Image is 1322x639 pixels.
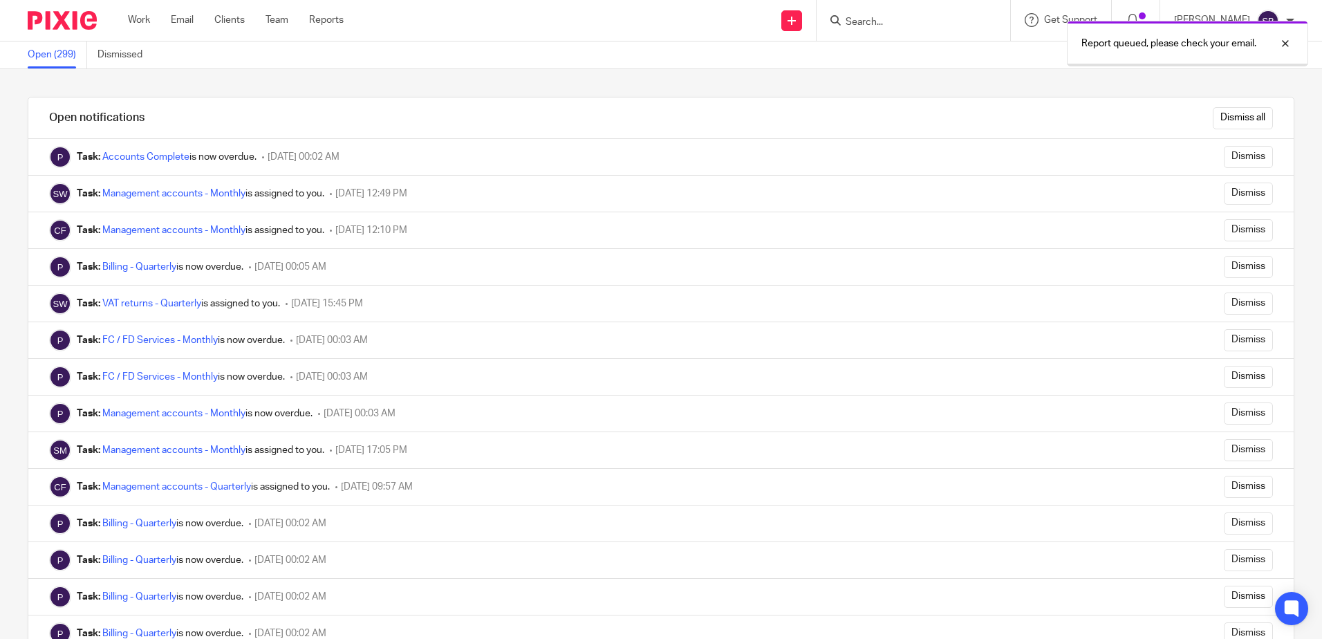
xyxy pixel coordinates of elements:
[77,517,243,530] div: is now overdue.
[291,299,363,308] span: [DATE] 15:45 PM
[49,549,71,571] img: Pixie
[1224,219,1273,241] input: Dismiss
[309,13,344,27] a: Reports
[77,262,100,272] b: Task:
[77,590,243,604] div: is now overdue.
[102,299,201,308] a: VAT returns - Quarterly
[1224,293,1273,315] input: Dismiss
[102,482,251,492] a: Management accounts - Quarterly
[335,445,407,455] span: [DATE] 17:05 PM
[77,409,100,418] b: Task:
[102,409,245,418] a: Management accounts - Monthly
[102,519,176,528] a: Billing - Quarterly
[49,512,71,535] img: Pixie
[28,11,97,30] img: Pixie
[296,372,368,382] span: [DATE] 00:03 AM
[77,372,100,382] b: Task:
[77,592,100,602] b: Task:
[1224,256,1273,278] input: Dismiss
[128,13,150,27] a: Work
[49,256,71,278] img: Pixie
[266,13,288,27] a: Team
[77,333,285,347] div: is now overdue.
[335,225,407,235] span: [DATE] 12:10 PM
[77,260,243,274] div: is now overdue.
[268,152,339,162] span: [DATE] 00:02 AM
[254,555,326,565] span: [DATE] 00:02 AM
[77,189,100,198] b: Task:
[1224,183,1273,205] input: Dismiss
[1257,10,1279,32] img: svg%3E
[102,225,245,235] a: Management accounts - Monthly
[335,189,407,198] span: [DATE] 12:49 PM
[1224,549,1273,571] input: Dismiss
[77,480,330,494] div: is assigned to you.
[77,152,100,162] b: Task:
[1224,329,1273,351] input: Dismiss
[77,445,100,455] b: Task:
[171,13,194,27] a: Email
[296,335,368,345] span: [DATE] 00:03 AM
[1224,146,1273,168] input: Dismiss
[77,629,100,638] b: Task:
[102,152,189,162] a: Accounts Complete
[49,111,145,125] h1: Open notifications
[49,219,71,241] img: Chris Farmiloe
[77,555,100,565] b: Task:
[102,629,176,638] a: Billing - Quarterly
[77,443,324,457] div: is assigned to you.
[77,297,280,311] div: is assigned to you.
[77,407,313,420] div: is now overdue.
[77,225,100,235] b: Task:
[102,592,176,602] a: Billing - Quarterly
[102,262,176,272] a: Billing - Quarterly
[102,335,218,345] a: FC / FD Services - Monthly
[49,183,71,205] img: Sam Woods
[77,223,324,237] div: is assigned to you.
[1224,439,1273,461] input: Dismiss
[49,293,71,315] img: Sam Woods
[49,329,71,351] img: Pixie
[254,592,326,602] span: [DATE] 00:02 AM
[1224,512,1273,535] input: Dismiss
[102,189,245,198] a: Management accounts - Monthly
[77,187,324,201] div: is assigned to you.
[49,439,71,461] img: Sophie Mall
[102,555,176,565] a: Billing - Quarterly
[77,519,100,528] b: Task:
[1224,366,1273,388] input: Dismiss
[77,482,100,492] b: Task:
[28,41,87,68] a: Open (299)
[1224,476,1273,498] input: Dismiss
[1213,107,1273,129] input: Dismiss all
[102,372,218,382] a: FC / FD Services - Monthly
[341,482,413,492] span: [DATE] 09:57 AM
[214,13,245,27] a: Clients
[97,41,153,68] a: Dismissed
[77,150,257,164] div: is now overdue.
[49,402,71,425] img: Pixie
[254,519,326,528] span: [DATE] 00:02 AM
[77,335,100,345] b: Task:
[1224,586,1273,608] input: Dismiss
[254,262,326,272] span: [DATE] 00:05 AM
[254,629,326,638] span: [DATE] 00:02 AM
[49,146,71,168] img: Pixie
[49,366,71,388] img: Pixie
[324,409,395,418] span: [DATE] 00:03 AM
[102,445,245,455] a: Management accounts - Monthly
[1081,37,1256,50] p: Report queued, please check your email.
[1224,402,1273,425] input: Dismiss
[77,553,243,567] div: is now overdue.
[77,299,100,308] b: Task:
[49,476,71,498] img: Chris Farmiloe
[49,586,71,608] img: Pixie
[77,370,285,384] div: is now overdue.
